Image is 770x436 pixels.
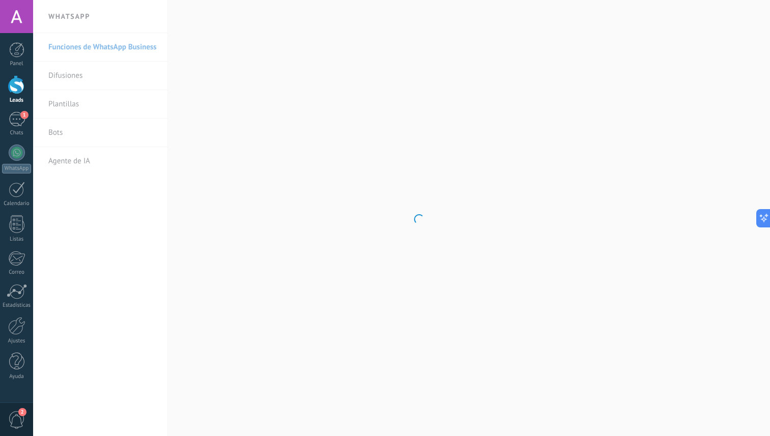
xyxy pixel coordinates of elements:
span: 2 [18,408,26,416]
div: Correo [2,269,32,276]
span: 1 [20,111,29,119]
div: Leads [2,97,32,104]
div: Chats [2,130,32,136]
div: WhatsApp [2,164,31,173]
div: Ajustes [2,338,32,344]
div: Ayuda [2,373,32,380]
div: Calendario [2,200,32,207]
div: Listas [2,236,32,243]
div: Estadísticas [2,302,32,309]
div: Panel [2,61,32,67]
